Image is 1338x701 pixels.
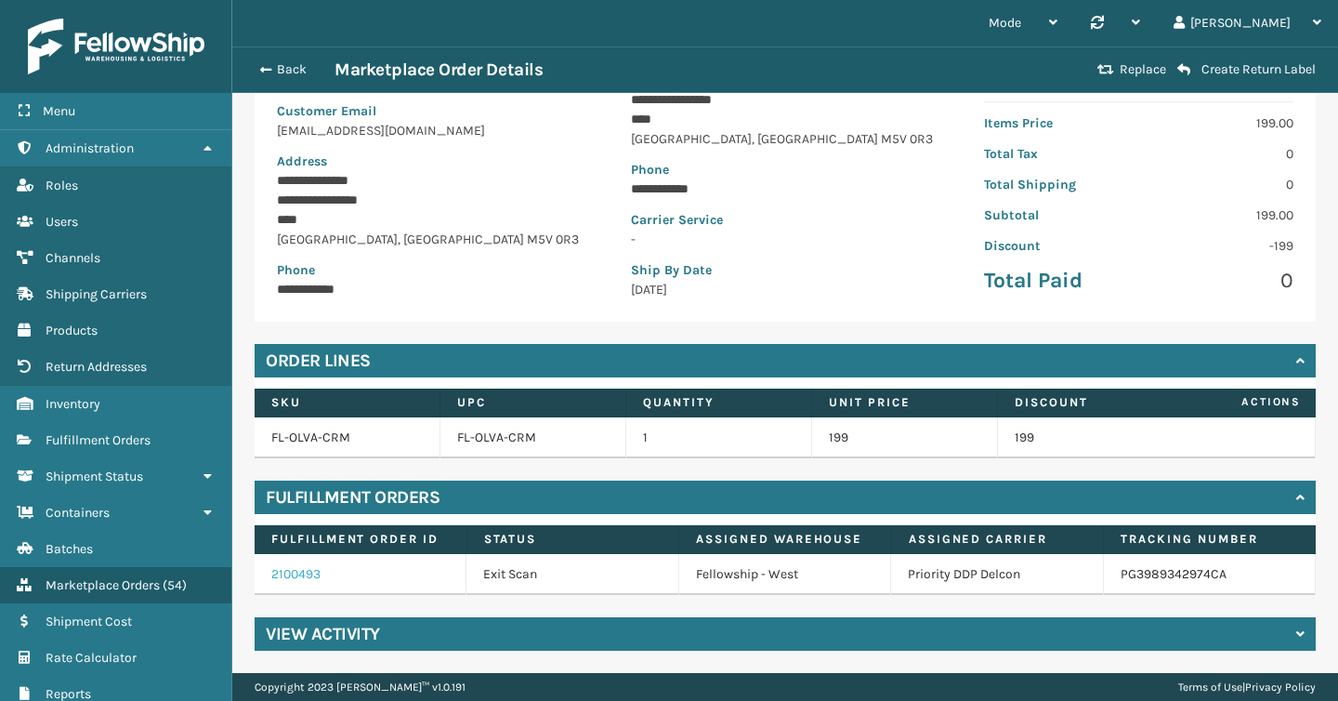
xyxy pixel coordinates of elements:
[1150,113,1293,133] p: 199.00
[696,531,874,548] label: Assigned Warehouse
[1150,236,1293,256] p: -199
[255,673,466,701] p: Copyright 2023 [PERSON_NAME]™ v 1.0.191
[271,566,321,582] a: 2100493
[1150,267,1293,295] p: 0
[271,394,423,411] label: SKU
[440,417,626,458] td: FL-OLVA-CRM
[1121,566,1226,582] a: PG3989342974CA
[46,396,100,412] span: Inventory
[277,101,586,121] p: Customer Email
[643,394,794,411] label: Quantity
[334,59,543,81] h3: Marketplace Order Details
[46,250,100,266] span: Channels
[1177,62,1190,77] i: Create Return Label
[984,144,1127,164] p: Total Tax
[28,19,204,74] img: logo
[984,205,1127,225] p: Subtotal
[984,267,1127,295] p: Total Paid
[998,417,1184,458] td: 199
[984,236,1127,256] p: Discount
[984,113,1127,133] p: Items Price
[679,554,891,595] td: Fellowship - West
[43,103,75,119] span: Menu
[46,577,160,593] span: Marketplace Orders
[46,178,78,193] span: Roles
[46,140,134,156] span: Administration
[1150,175,1293,194] p: 0
[1150,205,1293,225] p: 199.00
[266,623,380,645] h4: View Activity
[631,129,940,149] p: [GEOGRAPHIC_DATA] , [GEOGRAPHIC_DATA] M5V 0R3
[266,486,439,509] h4: Fulfillment Orders
[1121,531,1299,548] label: Tracking Number
[277,260,586,280] p: Phone
[1150,144,1293,164] p: 0
[1178,673,1316,701] div: |
[46,286,147,302] span: Shipping Carriers
[631,210,940,230] p: Carrier Service
[266,350,371,372] h4: Order Lines
[46,650,137,666] span: Rate Calculator
[466,554,678,595] td: Exit Scan
[626,417,812,458] td: 1
[1183,387,1312,417] span: Actions
[631,280,940,299] p: [DATE]
[46,359,147,375] span: Return Addresses
[46,323,98,338] span: Products
[812,417,998,458] td: 199
[277,121,586,140] p: [EMAIL_ADDRESS][DOMAIN_NAME]
[1178,681,1242,694] a: Terms of Use
[277,153,327,169] span: Address
[1245,681,1316,694] a: Privacy Policy
[1092,61,1172,78] button: Replace
[484,531,662,548] label: Status
[271,430,350,445] a: FL-OLVA-CRM
[46,214,78,230] span: Users
[46,469,143,484] span: Shipment Status
[891,554,1103,595] td: Priority DDP Delcon
[46,541,93,557] span: Batches
[989,15,1021,31] span: Mode
[631,230,940,249] p: -
[631,260,940,280] p: Ship By Date
[1015,394,1166,411] label: Discount
[829,394,980,411] label: Unit Price
[1097,63,1114,76] i: Replace
[249,61,334,78] button: Back
[631,160,940,179] p: Phone
[46,614,132,629] span: Shipment Cost
[46,505,110,521] span: Containers
[271,531,450,548] label: Fulfillment Order Id
[163,577,187,593] span: ( 54 )
[984,175,1127,194] p: Total Shipping
[277,230,586,249] p: [GEOGRAPHIC_DATA] , [GEOGRAPHIC_DATA] M5V 0R3
[46,432,151,448] span: Fulfillment Orders
[1172,61,1321,78] button: Create Return Label
[909,531,1087,548] label: Assigned Carrier
[457,394,609,411] label: UPC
